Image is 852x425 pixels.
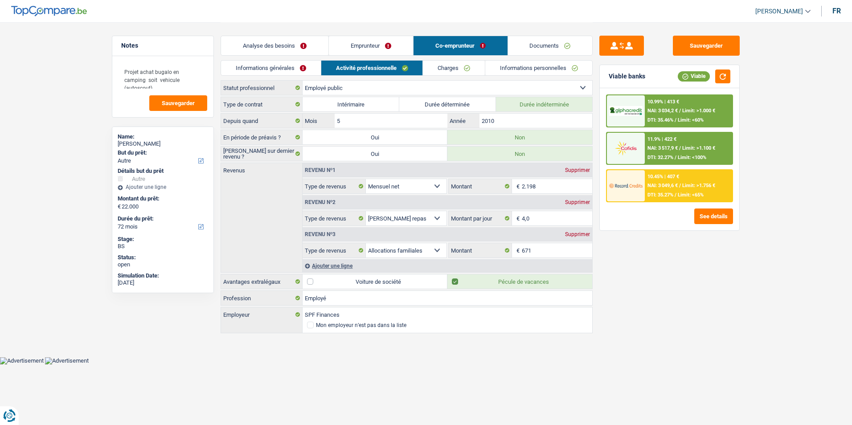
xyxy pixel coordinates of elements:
span: / [679,108,681,114]
img: TopCompare Logo [11,6,87,16]
span: € [512,243,522,257]
span: € [512,179,522,193]
img: Record Credits [609,177,642,194]
div: Name: [118,133,208,140]
div: Mon employeur n’est pas dans la liste [316,323,406,328]
a: Co-emprunteur [414,36,508,55]
span: [PERSON_NAME] [755,8,803,15]
div: BS [118,243,208,250]
button: Sauvegarder [673,36,740,56]
span: / [675,117,676,123]
a: Documents [508,36,593,55]
span: / [675,192,676,198]
span: € [118,203,121,210]
input: Cherchez votre employeur [303,307,592,322]
div: Supprimer [563,168,592,173]
div: [DATE] [118,279,208,286]
span: DTI: 35.27% [647,192,673,198]
label: Montant [449,179,512,193]
h5: Notes [121,42,205,49]
label: Pécule de vacances [447,274,592,289]
label: Durée du prêt: [118,215,206,222]
div: Revenu nº2 [303,200,338,205]
label: Montant du prêt: [118,195,206,202]
input: AAAA [479,114,592,128]
div: fr [832,7,841,15]
a: Analyse des besoins [221,36,328,55]
label: Statut professionnel [221,81,303,95]
span: Limit: >1.100 € [682,145,715,151]
div: Ajouter une ligne [118,184,208,190]
label: Montant [449,243,512,257]
div: 10.45% | 407 € [647,174,679,180]
span: DTI: 32.27% [647,155,673,160]
label: Intérimaire [303,97,399,111]
span: NAI: 3 034,2 € [647,108,678,114]
img: Cofidis [609,140,642,156]
div: Supprimer [563,232,592,237]
label: Durée déterminée [399,97,496,111]
span: € [512,211,522,225]
label: Oui [303,130,447,144]
label: Non [447,130,592,144]
span: NAI: 3 517,9 € [647,145,678,151]
span: Limit: >1.756 € [682,183,715,188]
label: En période de préavis ? [221,130,303,144]
label: Avantages extralégaux [221,274,303,289]
a: Informations personnelles [485,61,593,75]
div: Stage: [118,236,208,243]
div: Ajouter une ligne [303,259,592,272]
label: [PERSON_NAME] sur dernier revenu ? [221,147,303,161]
label: But du prêt: [118,149,206,156]
div: Revenu nº3 [303,232,338,237]
span: / [679,145,681,151]
label: Depuis quand [221,114,303,128]
span: Sauvegarder [162,100,195,106]
span: NAI: 3 049,6 € [647,183,678,188]
div: Détails but du prêt [118,168,208,175]
div: Simulation Date: [118,272,208,279]
div: open [118,261,208,268]
div: 10.99% | 413 € [647,99,679,105]
div: Viable banks [609,73,645,80]
img: Advertisement [45,357,89,364]
label: Employeur [221,307,303,322]
span: / [679,183,681,188]
label: Type de revenus [303,211,366,225]
label: Type de revenus [303,179,366,193]
label: Voiture de société [303,274,447,289]
label: Montant par jour [449,211,512,225]
label: Mois [303,114,334,128]
a: [PERSON_NAME] [748,4,811,19]
button: Sauvegarder [149,95,207,111]
label: Revenus [221,163,302,173]
span: Limit: <65% [678,192,704,198]
input: MM [335,114,447,128]
span: Limit: >1.000 € [682,108,715,114]
img: AlphaCredit [609,106,642,116]
label: Type de contrat [221,97,303,111]
span: / [675,155,676,160]
label: Type de revenus [303,243,366,257]
a: Emprunteur [329,36,413,55]
a: Charges [423,61,485,75]
label: Oui [303,147,447,161]
div: Supprimer [563,200,592,205]
div: 11.9% | 422 € [647,136,676,142]
div: Revenu nº1 [303,168,338,173]
label: Durée indéterminée [496,97,593,111]
label: Non [447,147,592,161]
a: Activité professionnelle [321,61,423,75]
div: Viable [678,71,710,81]
a: Informations générales [221,61,321,75]
span: DTI: 35.46% [647,117,673,123]
span: Limit: <60% [678,117,704,123]
label: Année [447,114,479,128]
div: Status: [118,254,208,261]
div: [PERSON_NAME] [118,140,208,147]
span: Limit: <100% [678,155,706,160]
label: Profession [221,291,303,305]
button: See details [694,208,733,224]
